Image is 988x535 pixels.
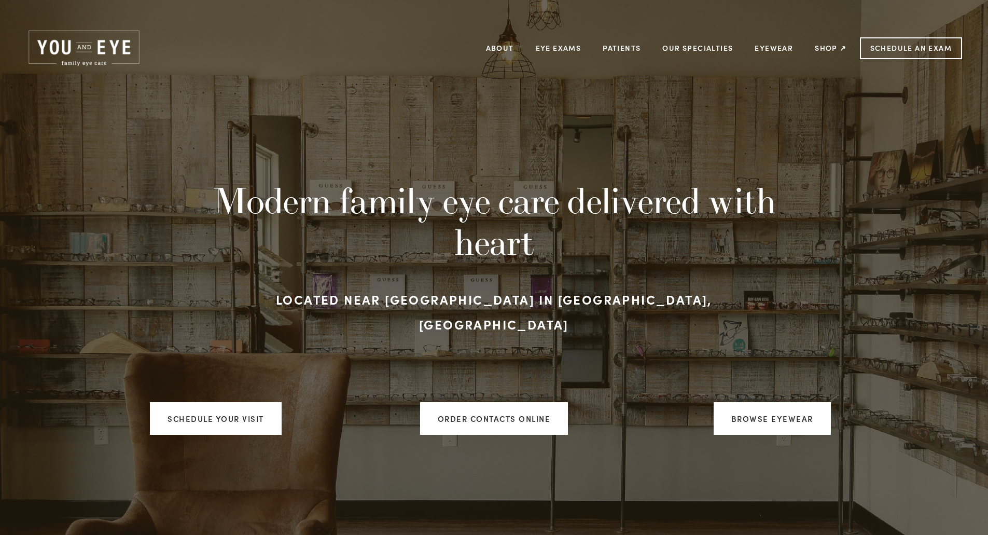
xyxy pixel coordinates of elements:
[536,40,581,56] a: Eye Exams
[662,43,733,53] a: Our Specialties
[714,402,831,435] a: Browse Eyewear
[603,40,641,56] a: Patients
[860,37,962,59] a: Schedule an Exam
[755,40,793,56] a: Eyewear
[815,40,846,56] a: Shop ↗
[420,402,568,435] a: ORDER CONTACTS ONLINE
[486,40,514,56] a: About
[26,29,142,68] img: Rochester, MN | You and Eye | Family Eye Care
[150,402,282,435] a: Schedule your visit
[209,180,780,263] h1: Modern family eye care delivered with heart
[276,291,716,333] strong: Located near [GEOGRAPHIC_DATA] in [GEOGRAPHIC_DATA], [GEOGRAPHIC_DATA]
